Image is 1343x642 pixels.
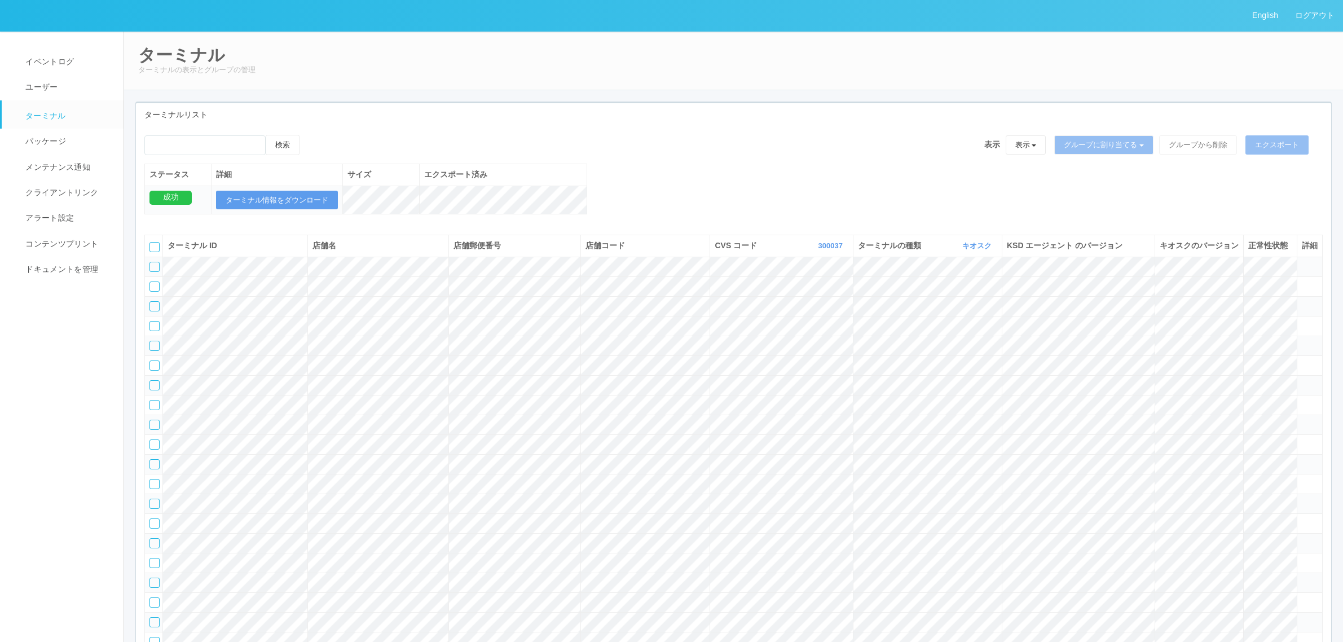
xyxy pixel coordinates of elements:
[136,103,1331,126] div: ターミナルリスト
[216,191,338,210] button: ターミナル情報をダウンロード
[2,155,134,180] a: メンテナンス通知
[1160,241,1239,250] span: キオスクのバージョン
[984,139,1000,151] span: 表示
[347,169,415,181] div: サイズ
[1302,240,1318,252] div: 詳細
[23,265,98,274] span: ドキュメントを管理
[312,241,336,250] span: 店舗名
[1007,241,1122,250] span: KSD エージェント のバージョン
[149,191,192,205] div: 成功
[962,241,994,250] a: キオスク
[149,169,206,181] div: ステータス
[715,240,760,252] span: CVS コード
[1054,135,1153,155] button: グループに割り当てる
[23,111,66,120] span: ターミナル
[815,240,848,252] button: 300037
[424,169,582,181] div: エクスポート済み
[2,231,134,257] a: コンテンツプリント
[23,188,98,197] span: クライアントリンク
[453,241,501,250] span: 店舗郵便番号
[959,240,997,252] button: キオスク
[1006,135,1046,155] button: 表示
[1248,241,1288,250] span: 正常性状態
[585,241,625,250] span: 店舗コード
[818,241,845,250] a: 300037
[2,205,134,231] a: アラート設定
[1245,135,1309,155] button: エクスポート
[1159,135,1237,155] button: グループから削除
[2,100,134,129] a: ターミナル
[23,213,74,222] span: アラート設定
[138,64,1329,76] p: ターミナルの表示とグループの管理
[23,137,66,146] span: パッケージ
[216,169,338,181] div: 詳細
[23,82,58,91] span: ユーザー
[138,46,1329,64] h2: ターミナル
[2,180,134,205] a: クライアントリンク
[168,240,303,252] div: ターミナル ID
[266,135,300,155] button: 検索
[2,129,134,154] a: パッケージ
[858,240,924,252] span: ターミナルの種類
[2,257,134,282] a: ドキュメントを管理
[23,239,98,248] span: コンテンツプリント
[23,57,74,66] span: イベントログ
[2,49,134,74] a: イベントログ
[2,74,134,100] a: ユーザー
[23,162,90,172] span: メンテナンス通知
